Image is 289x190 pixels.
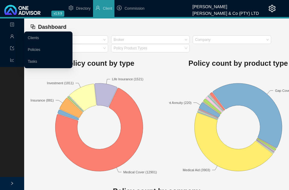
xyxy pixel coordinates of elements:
text: Investment (1811) [47,81,74,85]
span: dollar [117,5,122,10]
a: Tasks [28,59,37,64]
span: user [95,5,100,10]
span: Directory [76,6,91,11]
div: [PERSON_NAME] [192,2,259,8]
span: profile [10,20,14,31]
text: Medical Aid (3903) [183,168,210,172]
span: import [10,44,14,54]
img: 2df55531c6924b55f21c4cf5d4484680-logo-light.svg [4,5,40,15]
span: setting [69,5,73,10]
span: user [10,32,14,42]
span: Client [103,6,112,11]
span: setting [268,5,276,12]
span: Dashboard [38,24,66,30]
span: Commission [124,6,144,11]
span: right [10,182,14,185]
span: line-chart [10,55,14,66]
span: v1.9.9 [51,11,64,17]
text: Short Term Insurance (881) [13,98,54,102]
text: Retirement Annuity (220) [155,101,191,105]
text: Life Insurance (1521) [112,77,143,81]
a: Clients [28,36,39,40]
a: Policies [28,48,40,52]
h1: Policy count by type [30,57,169,69]
span: block [30,24,36,29]
div: [PERSON_NAME] & Co (PTY) LTD [192,8,259,15]
text: Medical Cover (12901) [123,170,157,174]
